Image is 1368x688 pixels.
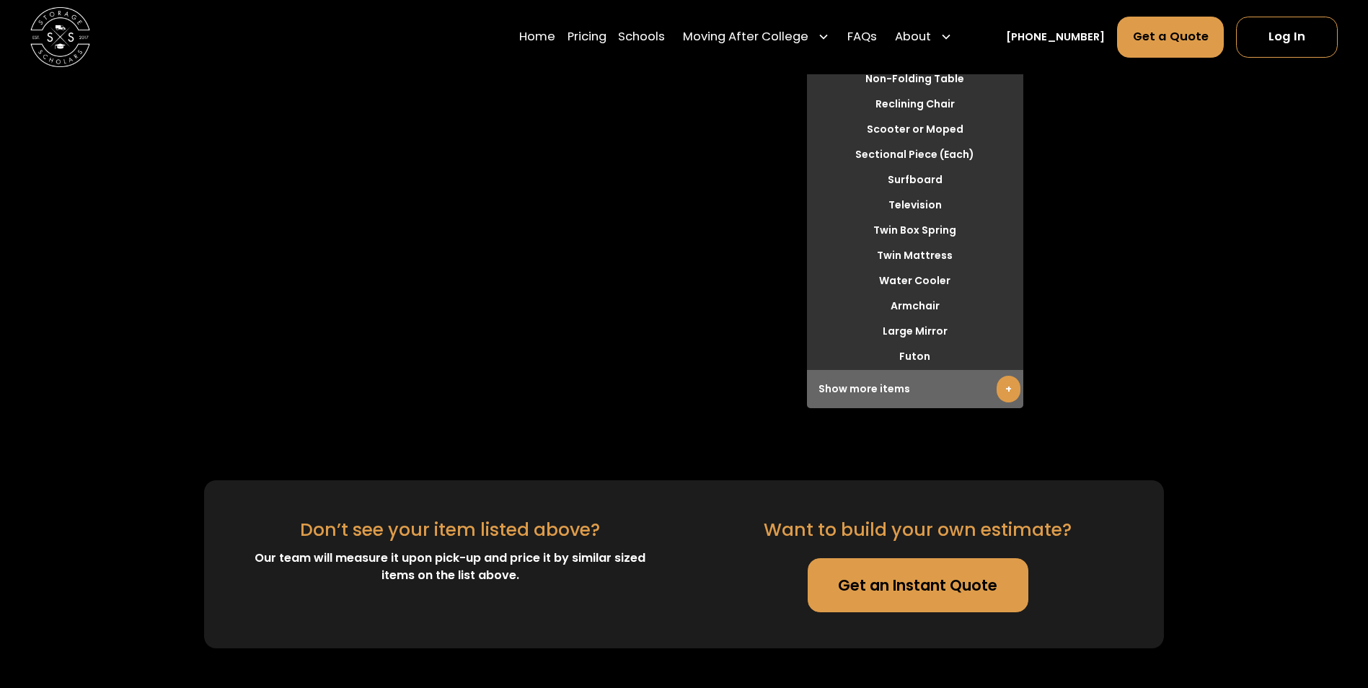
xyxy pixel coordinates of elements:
[807,194,1023,216] li: Television
[300,516,600,543] div: Don’t see your item listed above?
[997,376,1020,402] a: +
[807,270,1023,292] li: Water Cooler
[1006,30,1105,45] a: [PHONE_NUMBER]
[807,219,1023,242] li: Twin Box Spring
[618,17,665,58] a: Schools
[895,29,931,47] div: About
[240,550,660,584] div: Our team will measure it upon pick-up and price it by similar sized items on the list above.
[807,93,1023,115] li: Reclining Chair
[847,17,877,58] a: FAQs
[807,244,1023,267] li: Twin Mattress
[807,169,1023,191] li: Surfboard
[519,17,555,58] a: Home
[807,118,1023,141] li: Scooter or Moped
[807,370,1023,408] div: Show more items
[889,17,958,58] div: About
[1236,17,1338,58] a: Log In
[807,320,1023,343] li: Large Mirror
[808,558,1028,612] a: Get an Instant Quote
[1117,17,1224,58] a: Get a Quote
[807,68,1023,90] li: Non-Folding Table
[807,345,1023,368] li: Futon
[807,295,1023,317] li: Armchair
[764,516,1072,543] div: Want to build your own estimate?
[30,7,90,67] img: Storage Scholars main logo
[677,17,836,58] div: Moving After College
[683,29,808,47] div: Moving After College
[568,17,606,58] a: Pricing
[807,144,1023,166] li: Sectional Piece (Each)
